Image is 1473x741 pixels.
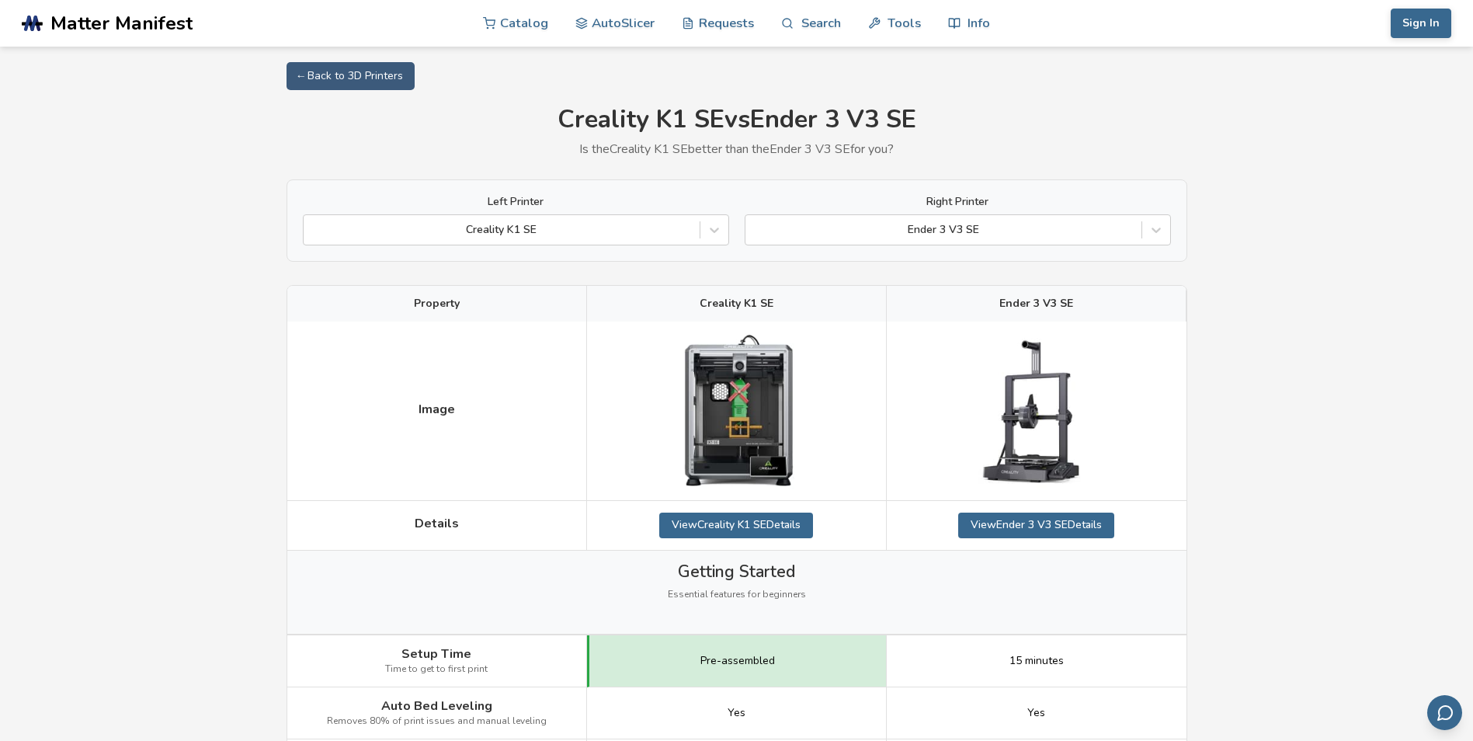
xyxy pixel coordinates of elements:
span: Matter Manifest [50,12,193,34]
a: ViewCreality K1 SEDetails [659,513,813,537]
h1: Creality K1 SE vs Ender 3 V3 SE [287,106,1187,134]
span: Image [419,402,455,416]
span: Essential features for beginners [668,590,806,600]
a: ViewEnder 3 V3 SEDetails [958,513,1114,537]
span: Setup Time [401,647,471,661]
span: Removes 80% of print issues and manual leveling [327,716,547,727]
button: Send feedback via email [1427,695,1462,730]
img: Ender 3 V3 SE [959,333,1114,489]
span: Ender 3 V3 SE [999,297,1073,310]
span: Yes [728,707,745,719]
span: Yes [1027,707,1045,719]
input: Ender 3 V3 SE [753,224,756,236]
label: Left Printer [303,196,729,208]
span: Property [414,297,460,310]
p: Is the Creality K1 SE better than the Ender 3 V3 SE for you? [287,142,1187,156]
button: Sign In [1391,9,1451,38]
span: Time to get to first print [385,664,488,675]
input: Creality K1 SE [311,224,314,236]
img: Creality K1 SE [658,333,814,489]
span: Auto Bed Leveling [381,699,492,713]
span: Getting Started [678,562,795,581]
span: 15 minutes [1009,655,1064,667]
label: Right Printer [745,196,1171,208]
span: Details [415,517,459,531]
span: Creality K1 SE [700,297,773,310]
a: ← Back to 3D Printers [287,62,415,90]
span: Pre-assembled [700,655,775,667]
